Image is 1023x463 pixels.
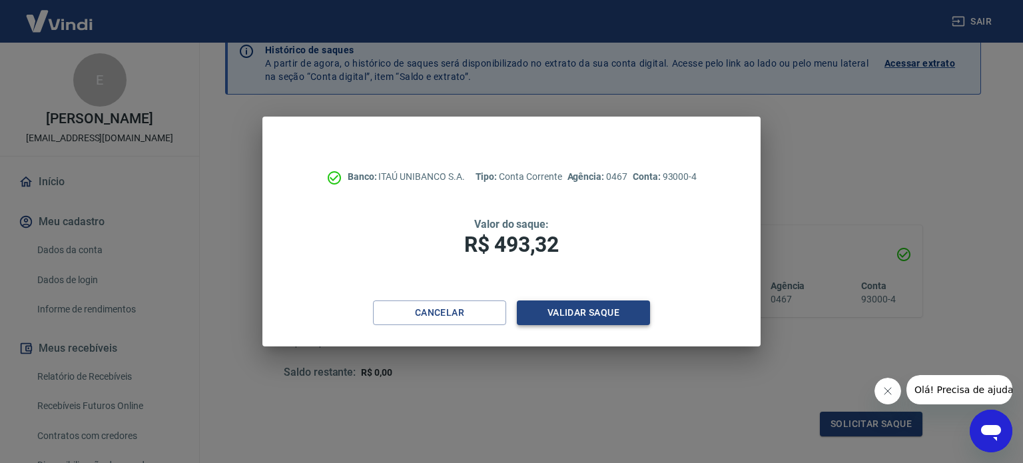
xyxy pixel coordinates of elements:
[476,171,500,182] span: Tipo:
[8,9,112,20] span: Olá! Precisa de ajuda?
[348,170,465,184] p: ITAÚ UNIBANCO S.A.
[474,218,549,231] span: Valor do saque:
[906,375,1012,404] iframe: Mensagem da empresa
[633,170,697,184] p: 93000-4
[567,171,607,182] span: Agência:
[874,378,901,404] iframe: Fechar mensagem
[464,232,559,257] span: R$ 493,32
[567,170,627,184] p: 0467
[517,300,650,325] button: Validar saque
[970,410,1012,452] iframe: Botão para abrir a janela de mensagens
[633,171,663,182] span: Conta:
[348,171,379,182] span: Banco:
[476,170,562,184] p: Conta Corrente
[373,300,506,325] button: Cancelar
